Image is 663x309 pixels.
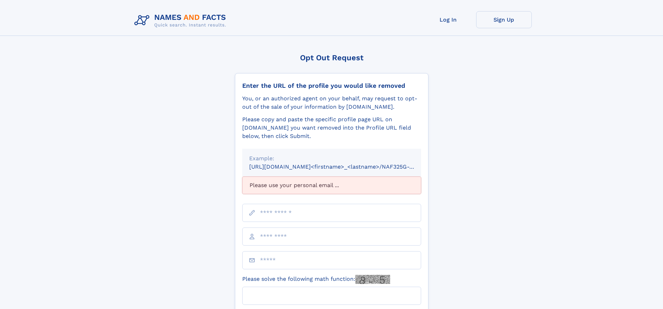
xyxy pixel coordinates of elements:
div: Enter the URL of the profile you would like removed [242,82,421,90]
a: Log In [420,11,476,28]
small: [URL][DOMAIN_NAME]<firstname>_<lastname>/NAF325G-xxxxxxxx [249,163,434,170]
div: Please use your personal email ... [242,177,421,194]
a: Sign Up [476,11,532,28]
label: Please solve the following math function: [242,275,390,284]
div: Opt Out Request [235,53,428,62]
img: Logo Names and Facts [132,11,232,30]
div: Please copy and paste the specific profile page URL on [DOMAIN_NAME] you want removed into the Pr... [242,115,421,140]
div: Example: [249,154,414,163]
div: You, or an authorized agent on your behalf, may request to opt-out of the sale of your informatio... [242,94,421,111]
